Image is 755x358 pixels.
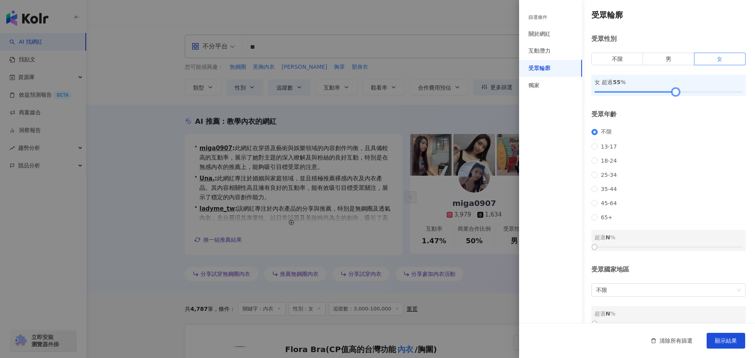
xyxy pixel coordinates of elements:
div: 篩選條件 [528,14,547,21]
span: N [606,234,610,241]
h4: 受眾輪廓 [591,9,746,20]
span: 18-24 [598,158,620,164]
span: 55 [613,79,620,85]
span: 65+ [598,214,616,220]
div: 女 超過 % [595,78,742,86]
button: 清除所有篩選 [643,333,700,349]
span: 女 [717,56,722,62]
div: 受眾國家地區 [591,265,746,274]
span: 清除所有篩選 [659,338,692,344]
div: 受眾輪廓 [528,64,551,72]
span: 35-44 [598,186,620,192]
span: 13-17 [598,143,620,150]
span: 不限 [596,284,741,296]
span: N [606,310,610,317]
span: 不限 [612,56,623,62]
div: 互動潛力 [528,47,551,55]
div: 關於網紅 [528,30,551,38]
span: 45-64 [598,200,620,206]
div: 受眾性別 [591,35,746,43]
button: 顯示結果 [707,333,745,349]
span: 顯示結果 [715,338,737,344]
div: 超過 % [595,233,742,242]
span: delete [651,338,656,343]
span: 男 [666,56,671,62]
span: 不限 [598,129,615,136]
div: 受眾年齡 [591,110,746,119]
div: 超過 % [595,309,742,318]
span: 25-34 [598,172,620,178]
div: 獨家 [528,82,540,90]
